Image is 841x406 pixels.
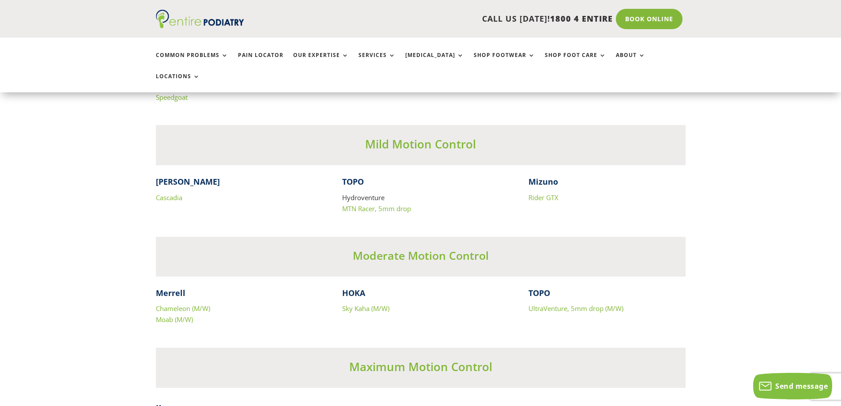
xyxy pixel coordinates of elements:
[156,359,686,379] h3: Maximum Motion Control
[156,248,686,268] h3: Moderate Motion Control
[358,52,396,71] a: Services
[278,13,613,25] p: CALL US [DATE]!
[528,176,686,192] h4: Mizuno
[156,52,228,71] a: Common Problems
[528,288,686,303] h4: TOPO
[156,176,313,192] h4: [PERSON_NAME]
[342,288,499,303] h4: HOKA
[342,192,499,215] p: Hydroventure
[550,13,613,24] span: 1800 4 ENTIRE
[528,304,623,313] a: UltraVenture, 5mm drop (M/W)
[156,93,188,102] a: Speedgoat
[528,193,558,202] a: Rider GTX
[156,288,313,303] h4: Merrell
[156,21,244,30] a: Entire Podiatry
[156,10,244,28] img: logo (1)
[156,136,686,156] h3: Mild Motion Control
[293,52,349,71] a: Our Expertise
[156,73,200,92] a: Locations
[545,52,606,71] a: Shop Foot Care
[342,304,389,313] a: Sky Kaha (M/W)
[342,204,411,213] a: MTN Racer, 5mm drop
[238,52,283,71] a: Pain Locator
[405,52,464,71] a: [MEDICAL_DATA]
[156,193,182,202] a: Cascadia
[753,373,832,399] button: Send message
[616,52,645,71] a: About
[616,9,683,29] a: Book Online
[474,52,535,71] a: Shop Footwear
[156,304,210,313] a: Chameleon (M/W)
[156,315,193,324] a: Moab (M/W)
[342,176,499,192] h4: TOPO
[775,381,828,391] span: Send message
